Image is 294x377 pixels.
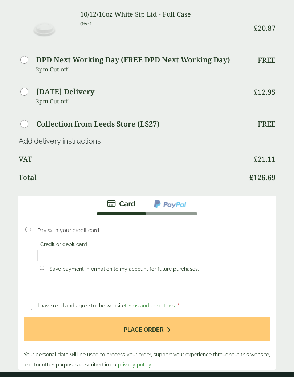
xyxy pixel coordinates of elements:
[36,121,160,128] label: Collection from Leeds Store (LS27)
[118,362,151,368] a: privacy policy
[258,56,275,65] p: Free
[19,169,245,187] th: Total
[254,154,258,164] span: £
[254,87,275,97] bdi: 12.95
[36,96,245,107] p: 2pm Cut off
[153,200,187,209] img: ppcp-gateway.png
[24,318,271,341] button: Place order
[46,266,202,274] label: Save payment information to my account for future purchases.
[19,137,101,146] a: Add delivery instructions
[258,120,275,129] p: Free
[40,253,263,259] iframe: Secure card payment input frame
[37,227,265,235] p: Pay with your credit card.
[36,88,94,96] label: [DATE] Delivery
[38,303,176,309] span: I have read and agree to the website
[254,154,275,164] bdi: 21.11
[107,200,136,208] img: stripe.png
[36,64,245,75] p: 2pm Cut off
[36,57,230,64] label: DPD Next Working Day (FREE DPD Next Working Day)
[254,24,258,33] span: £
[249,173,275,183] bdi: 126.69
[254,24,275,33] bdi: 20.87
[24,318,271,370] p: Your personal data will be used to process your order, support your experience throughout this we...
[37,242,90,250] label: Credit or debit card
[254,87,258,97] span: £
[125,303,175,309] a: terms and conditions
[80,21,92,27] small: Qty: 1
[80,11,244,19] h3: 10/12/16oz White Sip Lid - Full Case
[178,303,180,309] abbr: required
[19,151,245,168] th: VAT
[249,173,253,183] span: £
